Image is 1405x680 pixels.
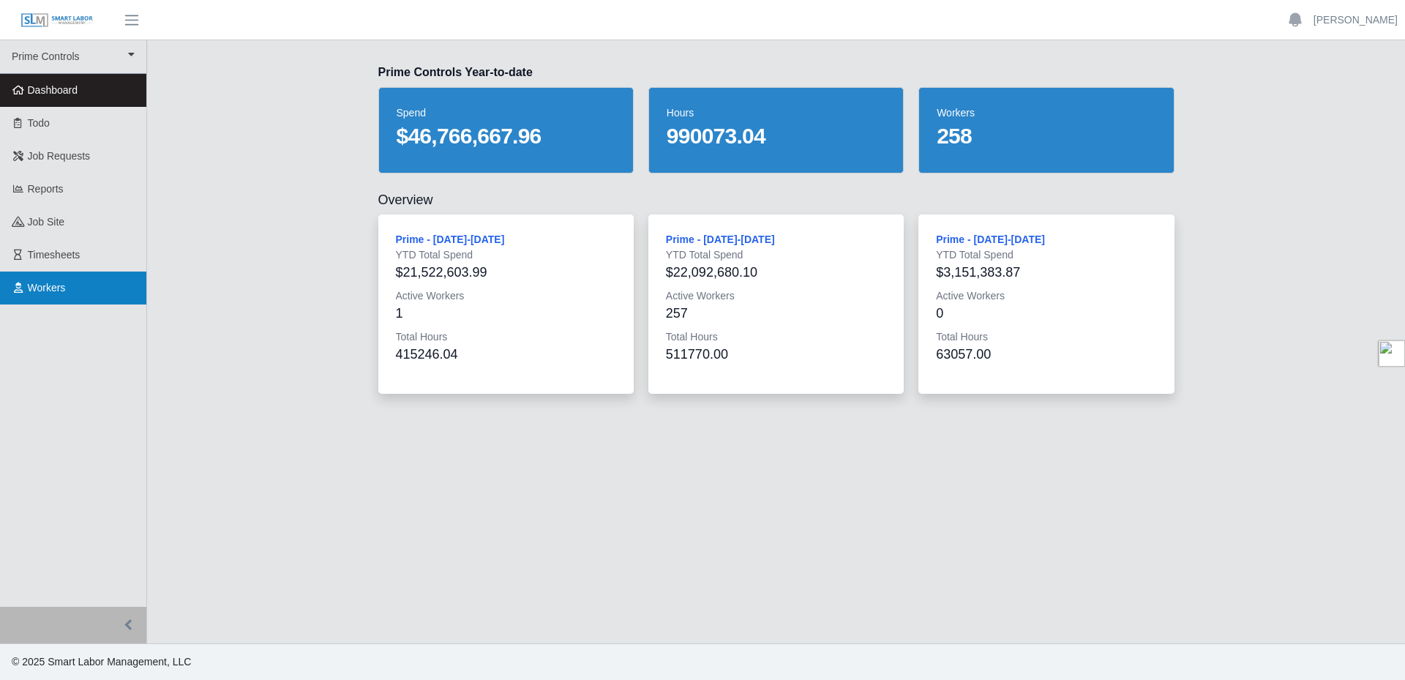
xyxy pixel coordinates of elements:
[667,123,885,149] dd: 990073.04
[936,329,1156,344] dt: Total Hours
[936,233,1045,245] a: Prime - [DATE]-[DATE]
[378,64,1174,81] h3: Prime Controls Year-to-date
[936,344,1156,365] div: 63057.00
[396,233,505,245] a: Prime - [DATE]-[DATE]
[666,233,775,245] a: Prime - [DATE]-[DATE]
[28,150,91,162] span: Job Requests
[28,117,50,129] span: Todo
[396,247,616,262] dt: YTD Total Spend
[20,12,94,29] img: SLM Logo
[937,105,1155,120] dt: workers
[28,216,65,228] span: job site
[666,303,886,324] div: 257
[396,303,616,324] div: 1
[1314,12,1398,28] a: [PERSON_NAME]
[936,247,1156,262] dt: YTD Total Spend
[666,344,886,365] div: 511770.00
[396,344,616,365] div: 415246.04
[937,123,1155,149] dd: 258
[666,262,886,283] div: $22,092,680.10
[396,329,616,344] dt: Total Hours
[396,262,616,283] div: $21,522,603.99
[667,105,885,120] dt: hours
[666,329,886,344] dt: Total Hours
[666,288,886,303] dt: Active Workers
[28,282,66,294] span: Workers
[28,249,80,261] span: Timesheets
[378,191,1174,209] h2: Overview
[397,105,615,120] dt: spend
[28,183,64,195] span: Reports
[28,84,78,96] span: Dashboard
[936,262,1156,283] div: $3,151,383.87
[397,123,615,149] dd: $46,766,667.96
[936,303,1156,324] div: 0
[1379,340,1405,367] img: toggle-logo.svg
[396,288,616,303] dt: Active Workers
[666,247,886,262] dt: YTD Total Spend
[12,656,191,668] span: © 2025 Smart Labor Management, LLC
[936,288,1156,303] dt: Active Workers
